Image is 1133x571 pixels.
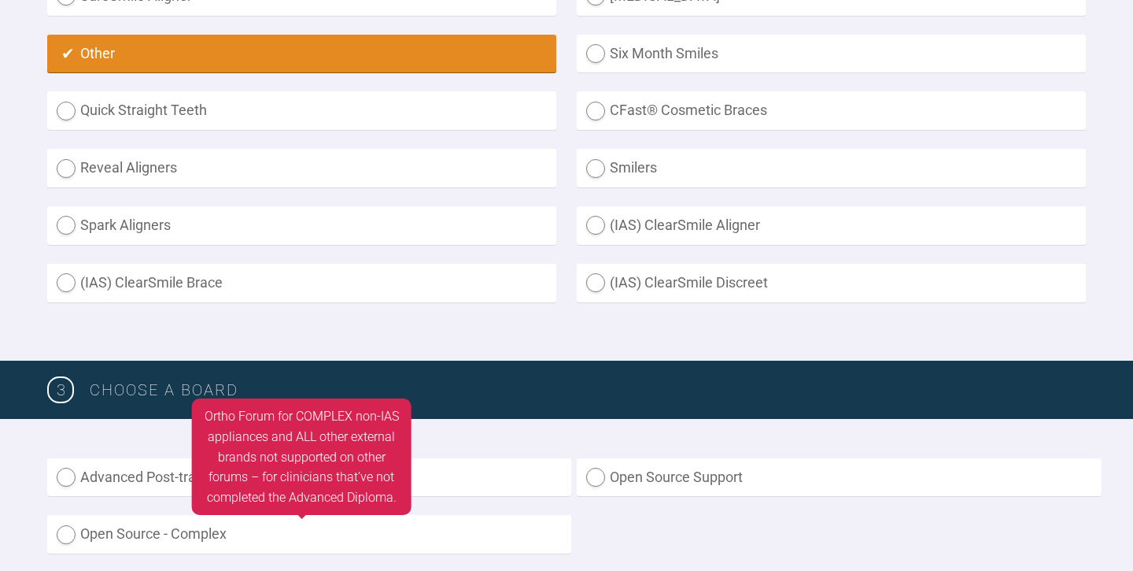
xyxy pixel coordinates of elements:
[47,149,556,187] label: Reveal Aligners
[577,149,1086,187] label: Smilers
[47,206,556,245] label: Spark Aligners
[47,264,556,302] label: (IAS) ClearSmile Brace
[577,458,1101,497] label: Open Source Support
[47,376,74,403] span: 3
[47,515,571,554] label: Open Source - Complex
[47,458,571,497] label: Advanced Post-training
[577,91,1086,130] label: CFast® Cosmetic Braces
[577,206,1086,245] label: (IAS) ClearSmile Aligner
[47,91,556,130] label: Quick Straight Teeth
[47,35,556,73] label: Other
[577,264,1086,302] label: (IAS) ClearSmile Discreet
[90,377,1086,402] h3: Choose a board
[192,399,411,515] div: Ortho Forum for COMPLEX non-IAS appliances and ALL other external brands not supported on other f...
[577,35,1086,73] label: Six Month Smiles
